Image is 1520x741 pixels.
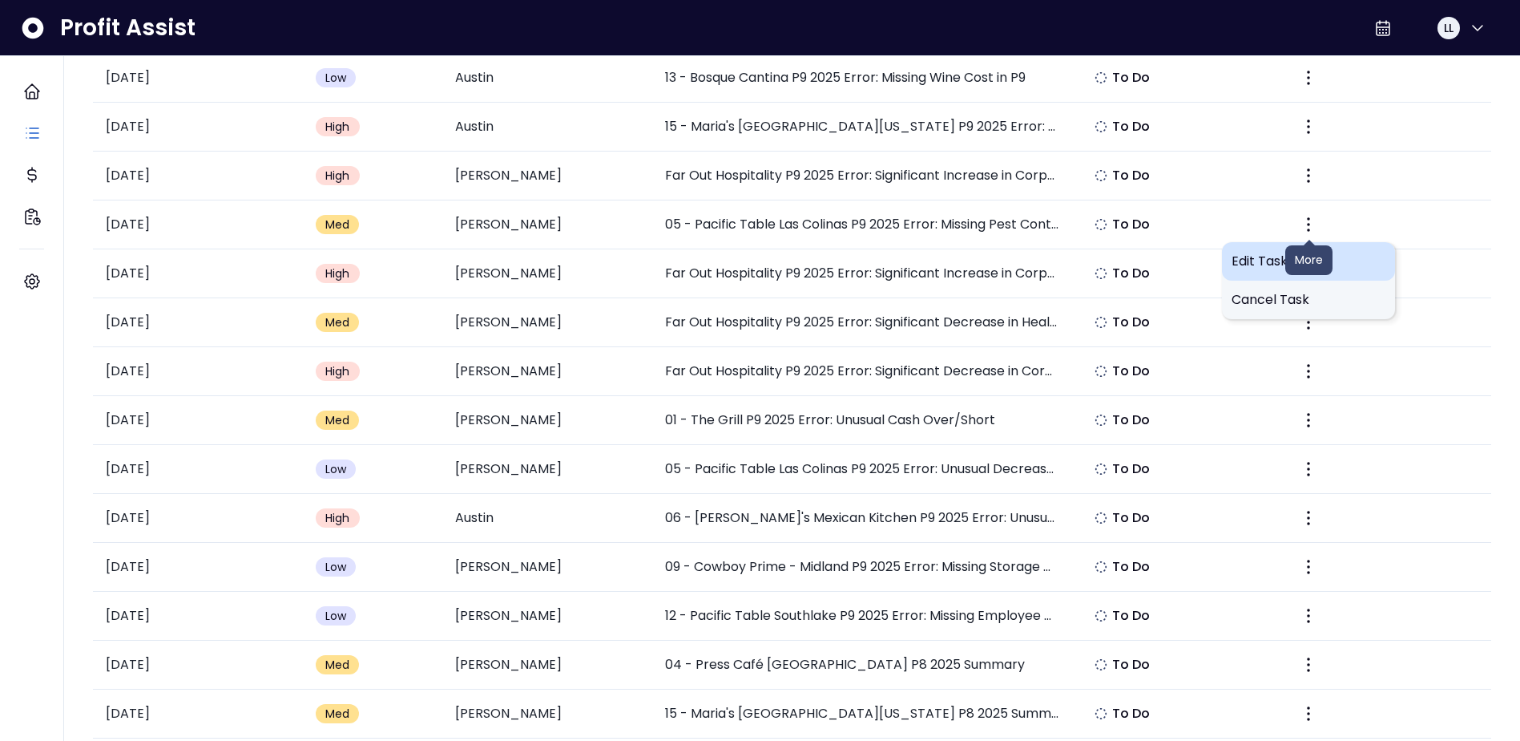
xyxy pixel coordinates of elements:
span: Med [325,217,350,233]
img: Not yet Started [1095,120,1107,133]
span: To Do [1112,166,1151,185]
span: To Do [1112,215,1151,234]
span: Med [325,412,350,428]
td: 12 - Pacific Table Southlake P9 2025 Error: Missing Employee Benefits Expense [652,592,1072,641]
button: More [1294,357,1323,386]
td: [DATE] [93,249,303,298]
td: Austin [442,54,652,103]
span: Low [325,608,347,624]
span: To Do [1112,460,1151,479]
span: Profit Assist [60,14,196,43]
td: [PERSON_NAME] [442,152,652,200]
td: [DATE] [93,152,303,200]
td: Austin [442,103,652,152]
button: More [1294,504,1323,532]
td: 05 - Pacific Table Las Colinas P9 2025 Error: Missing Pest Control Expense [652,200,1072,249]
span: Edit Task [1232,252,1385,271]
button: More [1294,553,1323,581]
span: LL [1444,20,1453,36]
img: Not yet Started [1095,658,1107,671]
span: Low [325,559,347,575]
td: [PERSON_NAME] [442,249,652,298]
img: Not yet Started [1095,609,1107,622]
span: To Do [1112,655,1151,674]
td: [DATE] [93,445,303,494]
td: [DATE] [93,494,303,543]
span: To Do [1112,117,1151,136]
td: Far Out Hospitality P9 2025 Error: Significant Increase in Corporate Office Wages [652,249,1072,298]
img: Not yet Started [1095,561,1107,573]
img: Not yet Started [1095,512,1107,524]
td: [DATE] [93,347,303,396]
span: Low [325,461,347,477]
img: Not yet Started [1095,365,1107,378]
img: Not yet Started [1095,414,1107,427]
td: [DATE] [93,396,303,445]
button: More [1294,699,1323,728]
td: [DATE] [93,200,303,249]
img: Not yet Started [1095,316,1107,329]
span: To Do [1112,362,1151,381]
td: [PERSON_NAME] [442,298,652,347]
span: To Do [1112,606,1151,626]
img: Not yet Started [1095,218,1107,231]
span: To Do [1112,704,1151,723]
button: More [1294,406,1323,435]
td: Far Out Hospitality P9 2025 Error: Significant Decrease in Corporate Overhead [652,347,1072,396]
span: Med [325,314,350,330]
span: High [325,168,350,184]
button: More [1294,650,1323,679]
span: High [325,119,350,135]
span: To Do [1112,313,1151,332]
td: [PERSON_NAME] [442,592,652,641]
td: [PERSON_NAME] [442,347,652,396]
span: Med [325,706,350,722]
span: To Do [1112,508,1151,528]
td: 13 - Bosque Cantina P9 2025 Error: Missing Wine Cost in P9 [652,54,1072,103]
span: To Do [1112,411,1151,430]
button: More [1294,161,1323,190]
span: High [325,363,350,379]
td: 09 - Cowboy Prime - Midland P9 2025 Error: Missing Storage Unit Rent in P9 [652,543,1072,592]
img: Not yet Started [1095,71,1107,84]
button: More [1294,210,1323,239]
td: [PERSON_NAME] [442,543,652,592]
td: [DATE] [93,641,303,690]
button: More [1294,601,1323,630]
span: To Do [1112,264,1151,283]
td: [DATE] [93,690,303,739]
span: Low [325,70,347,86]
span: Cancel Task [1232,290,1385,310]
td: [PERSON_NAME] [442,690,652,739]
td: [DATE] [93,54,303,103]
span: High [325,510,350,526]
td: 06 - [PERSON_NAME]'s Mexican Kitchen P9 2025 Error: Unusual Retail/Event Sales Decline [652,494,1072,543]
span: To Do [1112,68,1151,87]
td: [DATE] [93,592,303,641]
td: 05 - Pacific Table Las Colinas P9 2025 Error: Unusual Decrease in Employee Benefits [652,445,1072,494]
img: Not yet Started [1095,267,1107,280]
td: Austin [442,494,652,543]
td: Far Out Hospitality P9 2025 Error: Significant Decrease in Health Insurance Expense [652,298,1072,347]
button: More [1294,308,1323,337]
img: Not yet Started [1095,463,1107,476]
button: More [1294,455,1323,484]
td: [PERSON_NAME] [442,396,652,445]
td: Far Out Hospitality P9 2025 Error: Significant Increase in Corporate Operations Wages [652,152,1072,200]
td: 01 - The Grill P9 2025 Error: Unusual Cash Over/Short [652,396,1072,445]
span: High [325,265,350,281]
img: Not yet Started [1095,707,1107,720]
button: More [1294,112,1323,141]
span: Med [325,657,350,673]
span: To Do [1112,557,1151,577]
img: Not yet Started [1095,169,1107,182]
td: [DATE] [93,103,303,152]
td: [PERSON_NAME] [442,200,652,249]
td: 04 - Press Café [GEOGRAPHIC_DATA] P8 2025 Summary [652,641,1072,690]
td: [PERSON_NAME] [442,641,652,690]
td: [DATE] [93,298,303,347]
td: [DATE] [93,543,303,592]
button: More [1294,63,1323,92]
td: [PERSON_NAME] [442,445,652,494]
div: More [1222,242,1395,319]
